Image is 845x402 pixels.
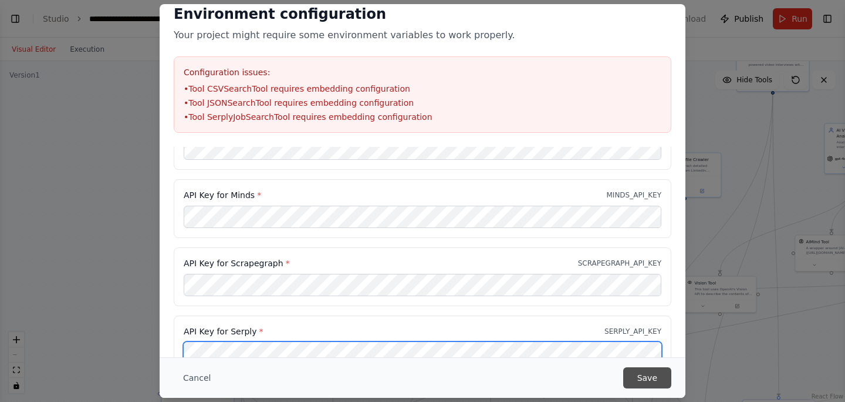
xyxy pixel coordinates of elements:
[184,326,263,337] label: API Key for Serply
[184,257,290,269] label: API Key for Scrapegraph
[604,327,661,336] p: SERPLY_API_KEY
[184,83,661,95] li: • Tool CSVSearchTool requires embedding configuration
[607,190,662,200] p: MINDS_API_KEY
[184,189,261,201] label: API Key for Minds
[184,111,661,123] li: • Tool SerplyJobSearchTool requires embedding configuration
[184,97,661,109] li: • Tool JSONSearchTool requires embedding configuration
[174,28,671,42] p: Your project might require some environment variables to work properly.
[623,367,671,388] button: Save
[174,5,671,24] h2: Environment configuration
[184,66,661,78] h3: Configuration issues:
[578,259,661,268] p: SCRAPEGRAPH_API_KEY
[174,367,220,388] button: Cancel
